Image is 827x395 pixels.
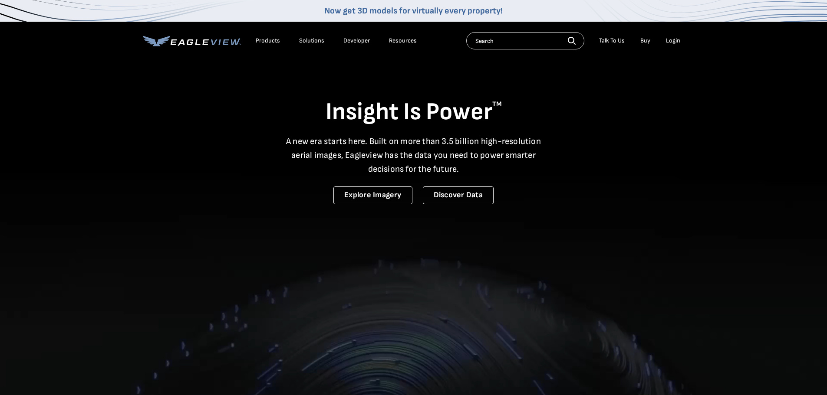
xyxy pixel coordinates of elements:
div: Products [256,37,280,45]
h1: Insight Is Power [143,97,685,127]
a: Buy [640,37,650,45]
div: Talk To Us [599,37,625,45]
a: Now get 3D models for virtually every property! [324,6,503,16]
input: Search [466,32,584,49]
p: A new era starts here. Built on more than 3.5 billion high-resolution aerial images, Eagleview ha... [281,134,547,176]
div: Solutions [299,37,324,45]
sup: TM [492,100,502,108]
div: Resources [389,37,417,45]
div: Login [666,37,680,45]
a: Explore Imagery [333,186,412,204]
a: Developer [343,37,370,45]
a: Discover Data [423,186,494,204]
